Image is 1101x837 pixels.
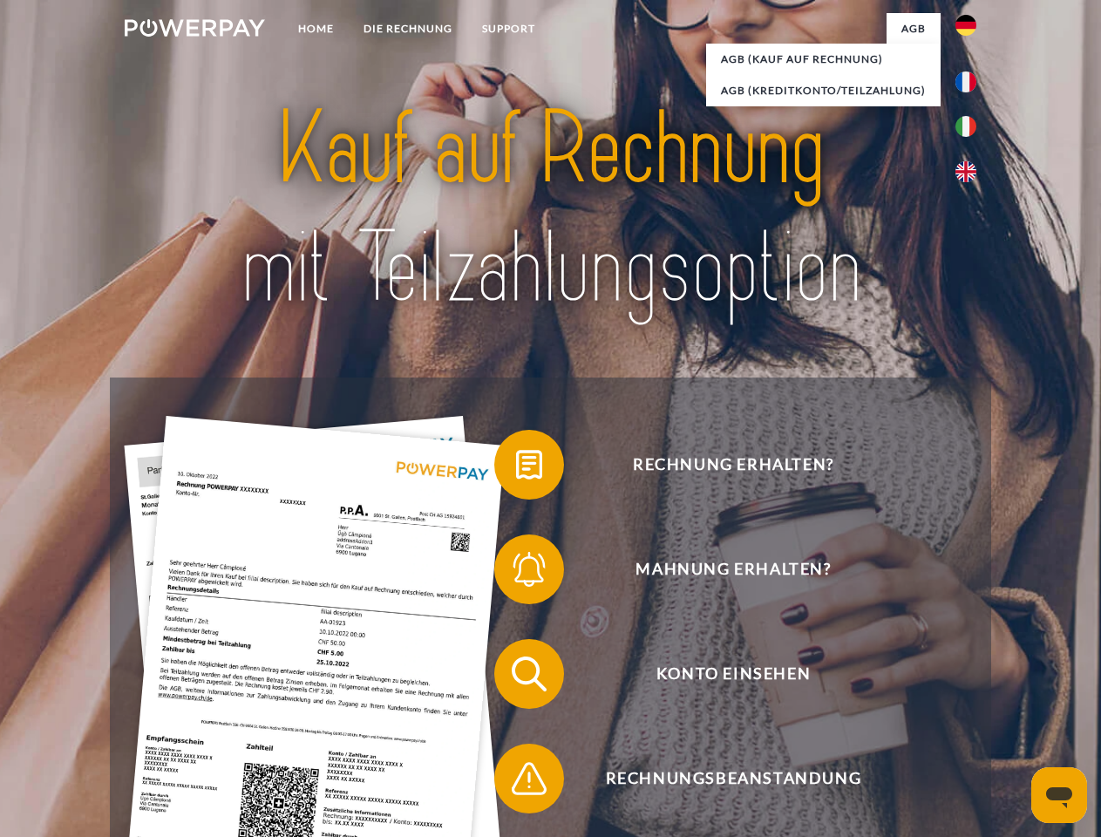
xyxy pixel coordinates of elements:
a: agb [887,13,941,44]
img: it [955,116,976,137]
img: fr [955,71,976,92]
span: Konto einsehen [520,639,947,709]
a: AGB (Kauf auf Rechnung) [706,44,941,75]
a: DIE RECHNUNG [349,13,467,44]
img: title-powerpay_de.svg [167,84,934,334]
a: Home [283,13,349,44]
button: Konto einsehen [494,639,948,709]
img: qb_search.svg [507,652,551,696]
button: Mahnung erhalten? [494,534,948,604]
span: Mahnung erhalten? [520,534,947,604]
img: logo-powerpay-white.svg [125,19,265,37]
iframe: Schaltfläche zum Öffnen des Messaging-Fensters [1031,767,1087,823]
button: Rechnung erhalten? [494,430,948,500]
img: en [955,161,976,182]
img: qb_bell.svg [507,548,551,591]
a: AGB (Kreditkonto/Teilzahlung) [706,75,941,106]
span: Rechnungsbeanstandung [520,744,947,813]
a: SUPPORT [467,13,550,44]
span: Rechnung erhalten? [520,430,947,500]
img: qb_bill.svg [507,443,551,487]
img: de [955,15,976,36]
img: qb_warning.svg [507,757,551,800]
button: Rechnungsbeanstandung [494,744,948,813]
